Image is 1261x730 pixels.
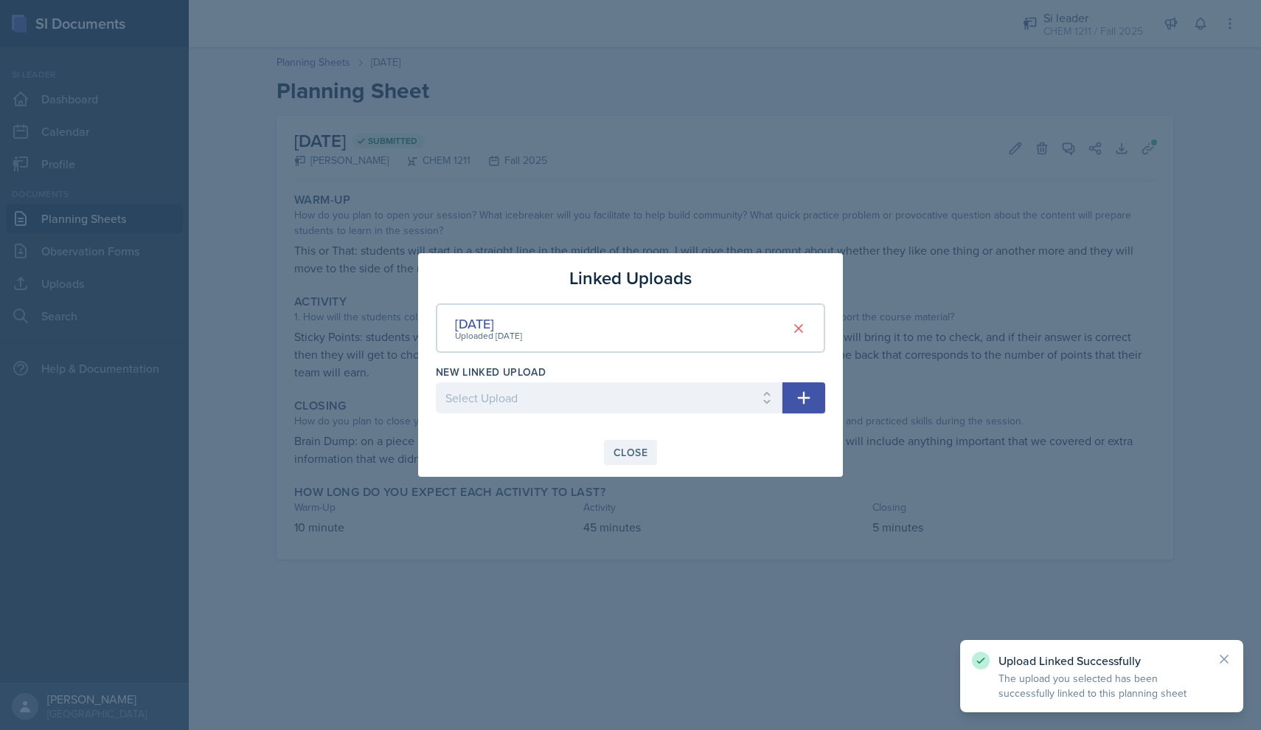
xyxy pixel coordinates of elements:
[998,653,1205,668] p: Upload Linked Successfully
[614,447,647,458] div: Close
[604,440,657,465] button: Close
[569,265,692,292] h3: Linked Uploads
[455,329,522,342] div: Uploaded [DATE]
[998,671,1205,700] p: The upload you selected has been successfully linked to this planning sheet
[455,314,522,334] div: [DATE]
[436,365,546,379] label: New Linked Upload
